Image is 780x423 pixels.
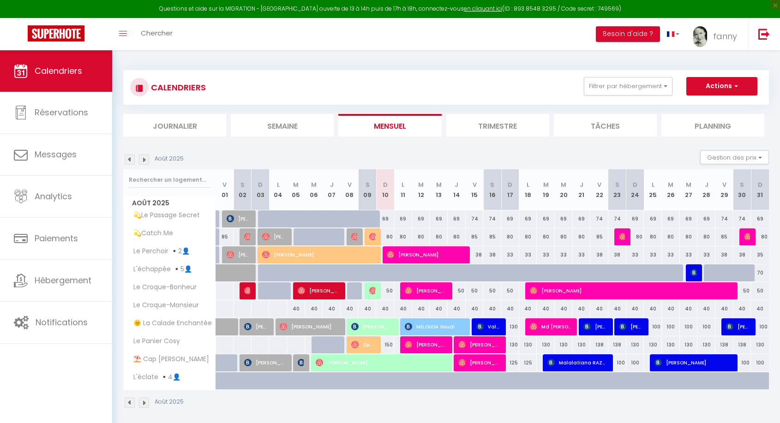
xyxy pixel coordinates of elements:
th: 16 [483,169,501,210]
abbr: M [311,180,317,189]
span: Notifications [36,316,88,328]
div: 40 [359,300,377,317]
div: 33 [519,246,537,263]
div: 38 [590,246,608,263]
span: [PERSON_NAME] [458,336,500,353]
abbr: M [293,180,299,189]
div: 38 [608,246,626,263]
div: 69 [626,210,644,227]
span: Calendriers [35,65,82,77]
div: 33 [697,246,715,263]
th: 17 [501,169,519,210]
div: 38 [483,246,501,263]
div: 138 [590,336,608,353]
div: 130 [644,336,662,353]
div: 100 [608,354,626,371]
div: 40 [697,300,715,317]
div: 74 [715,210,733,227]
span: Anddy [244,282,250,299]
abbr: M [561,180,566,189]
div: 38 [466,246,484,263]
div: 33 [537,246,555,263]
span: L'échappée ▪️5👤 [125,264,194,274]
span: [PERSON_NAME] [298,282,340,299]
div: 40 [537,300,555,317]
a: en cliquant ici [464,5,502,12]
abbr: J [705,180,708,189]
div: 40 [323,300,341,317]
span: [PERSON_NAME] [619,318,643,335]
span: Réservations [35,107,88,118]
button: Filtrer par hébergement [584,77,672,95]
abbr: S [490,180,494,189]
span: [PERSON_NAME] [690,264,696,281]
div: 80 [662,228,680,245]
div: 50 [376,282,394,299]
span: [PERSON_NAME] [262,246,376,263]
div: 80 [519,228,537,245]
span: [PERSON_NAME] [726,318,750,335]
span: [PERSON_NAME] [405,282,447,299]
abbr: V [722,180,726,189]
div: 69 [430,210,448,227]
a: ... fanny [686,18,749,50]
div: 130 [697,336,715,353]
span: Opale Sélection Savary [351,336,375,353]
abbr: J [580,180,583,189]
div: 69 [662,210,680,227]
div: 130 [573,336,591,353]
span: [PERSON_NAME] Gigault [227,246,251,263]
div: 74 [608,210,626,227]
th: 30 [733,169,751,210]
div: 80 [394,228,412,245]
div: 35 [751,246,769,263]
p: Août 2025 [155,155,184,163]
div: 70 [751,264,769,281]
div: 69 [519,210,537,227]
span: Hébergement [35,274,91,286]
li: Planning [661,114,764,137]
span: [PERSON_NAME] [458,354,500,371]
div: 50 [501,282,519,299]
span: Le Croque-Monsieur [125,300,201,310]
div: 130 [626,336,644,353]
div: 69 [394,210,412,227]
span: [PERSON_NAME] [369,228,375,245]
div: 150 [376,336,394,353]
span: [PERSON_NAME] [654,354,732,371]
div: 40 [341,300,359,317]
div: 74 [733,210,751,227]
div: 74 [590,210,608,227]
th: 20 [555,169,573,210]
div: 38 [733,246,751,263]
div: 40 [626,300,644,317]
li: Tâches [554,114,657,137]
div: 80 [430,228,448,245]
div: 40 [715,300,733,317]
th: 24 [626,169,644,210]
div: 80 [537,228,555,245]
th: 23 [608,169,626,210]
span: L'éclate ▪️4👤 [125,372,183,382]
th: 05 [287,169,305,210]
div: 130 [501,318,519,335]
div: 33 [626,246,644,263]
div: 130 [662,336,680,353]
th: 13 [430,169,448,210]
span: 🌞 La Calade Enchantée [125,318,214,328]
span: Messages [35,149,77,160]
span: [PERSON_NAME] [583,318,607,335]
th: 14 [448,169,466,210]
img: Super Booking [28,25,84,42]
li: Trimestre [446,114,549,137]
abbr: L [652,180,654,189]
th: 29 [715,169,733,210]
div: 100 [680,318,698,335]
div: 40 [412,300,430,317]
span: [PERSON_NAME] [351,228,357,245]
div: 40 [608,300,626,317]
div: 40 [644,300,662,317]
div: 33 [555,246,573,263]
div: 125 [501,354,519,371]
span: [PERSON_NAME] [227,210,251,227]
